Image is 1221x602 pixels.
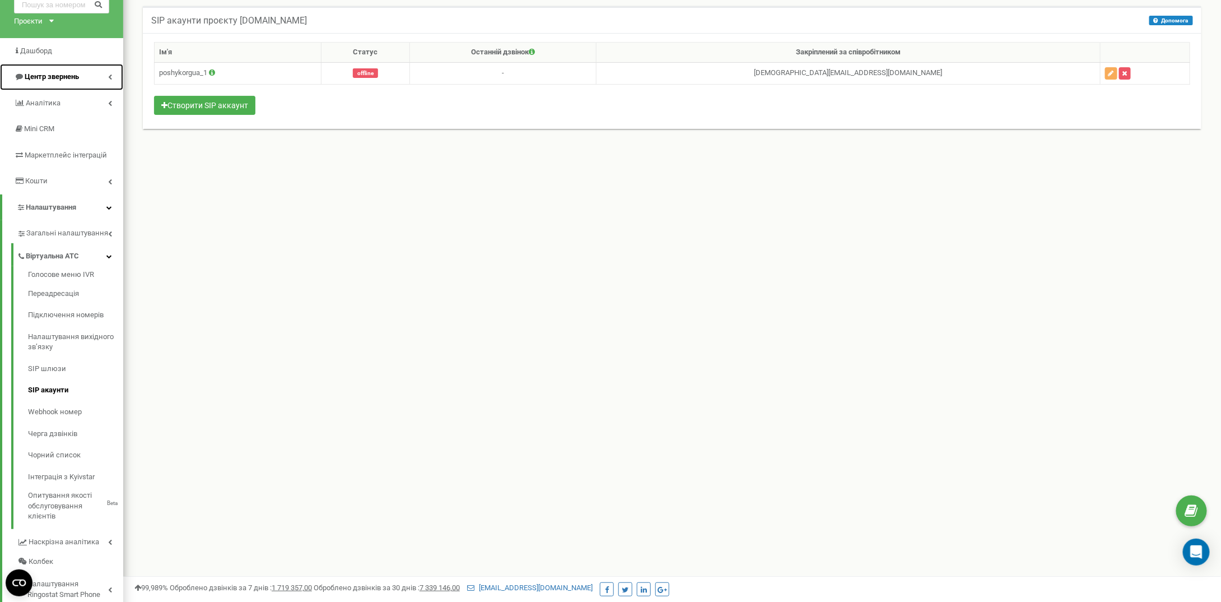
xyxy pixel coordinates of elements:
[420,584,460,592] u: 7 339 146,00
[596,62,1100,84] td: [DEMOGRAPHIC_DATA] [EMAIL_ADDRESS][DOMAIN_NAME]
[28,401,123,423] a: Webhook номер
[26,99,60,107] span: Аналiтика
[1149,16,1193,25] button: Допомога
[134,584,168,592] span: 99,989%
[17,220,123,243] a: Загальні налаштування
[6,569,32,596] button: Open CMP widget
[25,177,48,185] span: Кошти
[314,584,460,592] span: Оброблено дзвінків за 30 днів :
[27,579,108,600] span: Налаштування Ringostat Smart Phone
[28,444,123,466] a: Чорний список
[28,379,123,401] a: SIP акаунти
[467,584,593,592] a: [EMAIL_ADDRESS][DOMAIN_NAME]
[28,270,123,283] a: Голосове меню IVR
[26,203,76,211] span: Налаштування
[26,251,79,262] span: Віртуальна АТС
[28,423,123,445] a: Черга дзвінків
[17,243,123,266] a: Віртуальна АТС
[353,68,378,78] span: offline
[170,584,312,592] span: Оброблено дзвінків за 7 днів :
[409,43,596,63] th: Останній дзвінок
[20,47,52,55] span: Дашборд
[28,283,123,305] a: Переадресація
[151,16,307,26] h5: SIP акаунти проєкту [DOMAIN_NAME]
[155,43,321,63] th: Ім'я
[17,529,123,552] a: Наскрізна аналітика
[28,358,123,380] a: SIP шлюзи
[154,96,255,115] button: Створити SIP аккаунт
[14,16,43,27] div: Проєкти
[596,43,1100,63] th: Закріплений за співробітником
[1183,539,1210,566] div: Open Intercom Messenger
[29,537,99,548] span: Наскрізна аналітика
[409,62,596,84] td: -
[29,557,53,567] span: Колбек
[155,62,321,84] td: poshykorgua_1
[25,72,79,81] span: Центр звернень
[26,228,108,239] span: Загальні налаштування
[272,584,312,592] u: 1 719 357,00
[28,304,123,326] a: Підключення номерів
[2,195,123,221] a: Налаштування
[321,43,409,63] th: Статус
[24,124,54,133] span: Mini CRM
[25,151,107,159] span: Маркетплейс інтеграцій
[28,488,123,522] a: Опитування якості обслуговування клієнтівBeta
[17,552,123,572] a: Колбек
[28,466,123,488] a: Інтеграція з Kyivstar
[28,326,123,358] a: Налаштування вихідного зв’язку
